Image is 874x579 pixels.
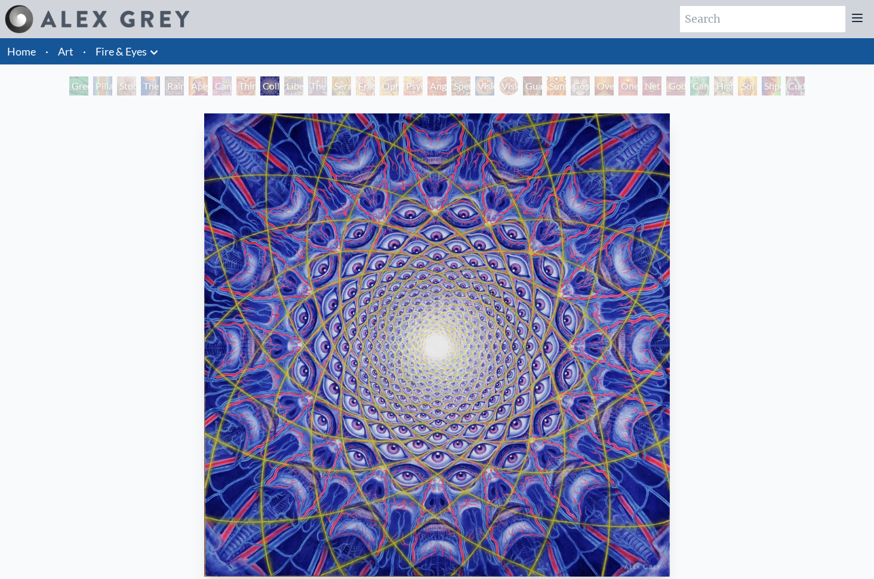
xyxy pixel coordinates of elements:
[475,76,494,96] div: Vision Crystal
[58,43,73,60] a: Art
[404,76,423,96] div: Psychomicrograph of a Fractal Paisley Cherub Feather Tip
[308,76,327,96] div: The Seer
[666,76,685,96] div: Godself
[117,76,136,96] div: Study for the Great Turn
[165,76,184,96] div: Rainbow Eye Ripple
[78,38,91,64] li: ·
[356,76,375,96] div: Fractal Eyes
[284,76,303,96] div: Liberation Through Seeing
[618,76,638,96] div: One
[690,76,709,96] div: Cannafist
[595,76,614,96] div: Oversoul
[213,76,232,96] div: Cannabis Sutra
[236,76,256,96] div: Third Eye Tears of Joy
[96,43,147,60] a: Fire & Eyes
[204,113,670,577] img: Collective-Vision-1995-Alex-Grey-watermarked.jpg
[427,76,447,96] div: Angel Skin
[523,76,542,96] div: Guardian of Infinite Vision
[189,76,208,96] div: Aperture
[332,76,351,96] div: Seraphic Transport Docking on the Third Eye
[714,76,733,96] div: Higher Vision
[571,76,590,96] div: Cosmic Elf
[380,76,399,96] div: Ophanic Eyelash
[7,45,36,58] a: Home
[786,76,805,96] div: Cuddle
[141,76,160,96] div: The Torch
[680,6,845,32] input: Search
[762,76,781,96] div: Shpongled
[547,76,566,96] div: Sunyata
[451,76,470,96] div: Spectral Lotus
[499,76,518,96] div: Vision [PERSON_NAME]
[69,76,88,96] div: Green Hand
[260,76,279,96] div: Collective Vision
[738,76,757,96] div: Sol Invictus
[93,76,112,96] div: Pillar of Awareness
[642,76,661,96] div: Net of Being
[41,38,53,64] li: ·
